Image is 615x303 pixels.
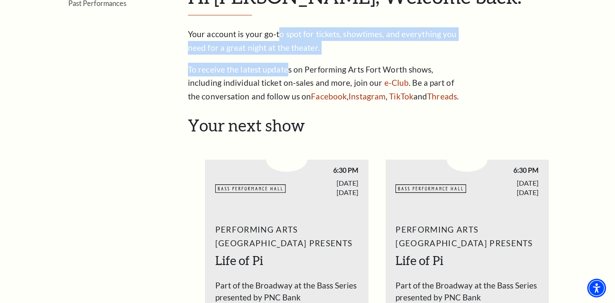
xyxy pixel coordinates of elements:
span: 6:30 PM [467,166,539,175]
span: [DATE] [DATE] [467,178,539,196]
p: Your account is your go-to spot for tickets, showtimes, and everything you need for a great night... [188,27,466,55]
h2: Your next show [188,116,566,135]
span: and [413,91,427,101]
span: Performing Arts [GEOGRAPHIC_DATA] Presents [215,223,358,250]
span: Performing Arts [GEOGRAPHIC_DATA] Presents [395,223,539,250]
a: e-Club [384,78,409,87]
a: Instagram - open in a new tab [348,91,386,101]
a: Facebook - open in a new tab [311,91,347,101]
a: Threads - open in a new tab [427,91,457,101]
span: 6:30 PM [287,166,358,175]
h2: Life of Pi [395,252,539,269]
div: Accessibility Menu [587,279,606,297]
h2: Life of Pi [215,252,358,269]
span: [DATE] [DATE] [287,178,358,196]
p: To receive the latest updates on Performing Arts Fort Worth shows, including individual ticket on... [188,63,466,104]
a: TikTok - open in a new tab [389,91,413,101]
